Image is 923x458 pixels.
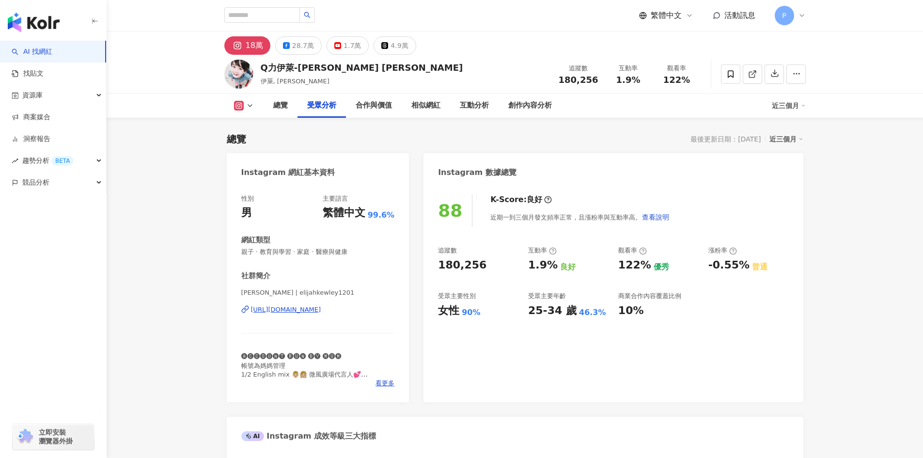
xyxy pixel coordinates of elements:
div: 近期一到三個月發文頻率正常，且漲粉率與互動率高。 [490,207,670,227]
div: 88 [438,201,462,221]
a: 商案媒合 [12,112,50,122]
a: [URL][DOMAIN_NAME] [241,305,395,314]
span: 繁體中文 [651,10,682,21]
div: 合作與價值 [356,100,392,111]
span: 立即安裝 瀏覽器外掛 [39,428,73,445]
button: 28.7萬 [275,36,322,55]
span: 趨勢分析 [22,150,74,172]
span: 99.6% [368,210,395,221]
div: 受眾主要性別 [438,292,476,300]
span: P [782,10,786,21]
div: 受眾分析 [307,100,336,111]
div: 4.9萬 [391,39,408,52]
div: 良好 [560,262,576,272]
img: logo [8,13,60,32]
div: Q力伊萊-[PERSON_NAME] [PERSON_NAME] [261,62,463,74]
div: 互動分析 [460,100,489,111]
span: 122% [663,75,690,85]
div: 46.3% [579,307,606,318]
div: 網紅類型 [241,235,270,245]
button: 4.9萬 [374,36,416,55]
span: 資源庫 [22,84,43,106]
div: Instagram 成效等級三大指標 [241,431,376,442]
a: 找貼文 [12,69,44,79]
div: 追蹤數 [559,63,598,73]
div: 商業合作內容覆蓋比例 [618,292,681,300]
div: 男 [241,205,252,221]
span: 查看說明 [642,213,669,221]
div: 觀看率 [658,63,695,73]
div: BETA [51,156,74,166]
div: AI [241,431,265,441]
div: 25-34 歲 [528,303,577,318]
span: 活動訊息 [724,11,755,20]
div: 主要語言 [323,194,348,203]
div: 1.9% [528,258,558,273]
div: [URL][DOMAIN_NAME] [251,305,321,314]
div: 追蹤數 [438,246,457,255]
div: Instagram 網紅基本資料 [241,167,335,178]
div: 180,256 [438,258,486,273]
div: 女性 [438,303,459,318]
button: 18萬 [224,36,270,55]
div: 相似網紅 [411,100,440,111]
div: K-Score : [490,194,552,205]
div: 122% [618,258,651,273]
div: 近三個月 [772,98,806,113]
span: rise [12,158,18,164]
div: 優秀 [654,262,669,272]
div: 總覽 [227,132,246,146]
a: 洞察報告 [12,134,50,144]
span: [PERSON_NAME] | elijahkewley1201 [241,288,395,297]
span: 🅐🅒🅒🅞🅤🅝🅣 🅡🅤🅝 🅑🅨 🅜🅤🅜 帳號為媽媽管理 1/2 English mix 👨🏼👩🏼 微風廣場代言人💕 書👉 Q力[PERSON_NAME]萌力全開 FB👉[PERSON_NAME] ... [241,353,368,413]
div: 10% [618,303,644,318]
div: 近三個月 [769,133,803,145]
div: 社群簡介 [241,271,270,281]
span: 1.9% [616,75,641,85]
div: 互動率 [610,63,647,73]
div: 最後更新日期：[DATE] [690,135,761,143]
img: KOL Avatar [224,60,253,89]
div: 90% [462,307,480,318]
div: 觀看率 [618,246,647,255]
div: 總覽 [273,100,288,111]
div: 良好 [527,194,542,205]
div: 繁體中文 [323,205,365,221]
div: 創作內容分析 [508,100,552,111]
div: 互動率 [528,246,557,255]
button: 查看說明 [641,207,670,227]
span: 親子 · 教育與學習 · 家庭 · 醫療與健康 [241,248,395,256]
span: search [304,12,311,18]
div: Instagram 數據總覽 [438,167,516,178]
div: 28.7萬 [292,39,314,52]
span: 競品分析 [22,172,49,193]
div: 漲粉率 [708,246,737,255]
span: 看更多 [375,379,394,388]
div: 性別 [241,194,254,203]
span: 180,256 [559,75,598,85]
div: 受眾主要年齡 [528,292,566,300]
span: 伊萊, [PERSON_NAME] [261,78,329,85]
div: 1.7萬 [344,39,361,52]
button: 1.7萬 [327,36,369,55]
div: 普通 [752,262,767,272]
div: 18萬 [246,39,263,52]
a: chrome extension立即安裝 瀏覽器外掛 [13,424,94,450]
div: -0.55% [708,258,750,273]
img: chrome extension [16,429,34,444]
a: searchAI 找網紅 [12,47,52,57]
